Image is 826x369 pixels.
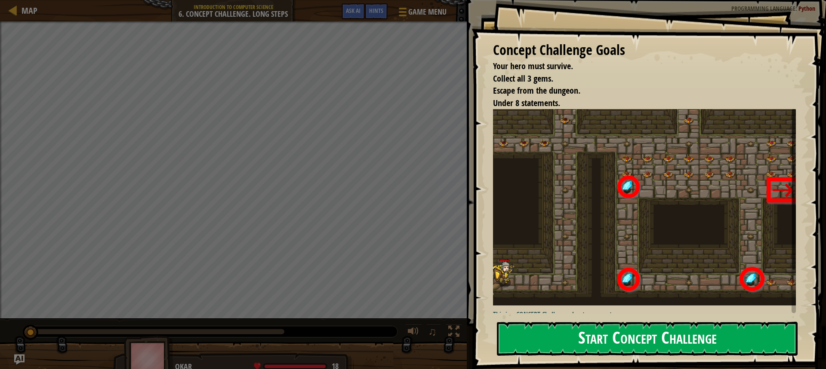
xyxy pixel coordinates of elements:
[482,97,794,110] li: Under 8 statements.
[342,3,365,19] button: Ask AI
[445,324,462,342] button: Toggle fullscreen
[14,354,25,365] button: Ask AI
[392,3,452,24] button: Game Menu
[17,5,37,16] a: Map
[493,109,802,305] img: Asses2
[493,40,796,60] div: Concept Challenge Goals
[405,324,422,342] button: Adjust volume
[408,6,447,18] span: Game Menu
[482,73,794,85] li: Collect all 3 gems.
[493,60,573,72] span: Your hero must survive.
[493,97,560,109] span: Under 8 statements.
[426,324,441,342] button: ♫
[497,322,798,356] button: Start Concept Challenge
[22,5,37,16] span: Map
[493,310,802,320] p: This is a CONCEPT Challenge about arguments.
[428,325,437,338] span: ♫
[482,60,794,73] li: Your hero must survive.
[346,6,361,15] span: Ask AI
[493,73,553,84] span: Collect all 3 gems.
[493,85,580,96] span: Escape from the dungeon.
[482,85,794,97] li: Escape from the dungeon.
[369,6,383,15] span: Hints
